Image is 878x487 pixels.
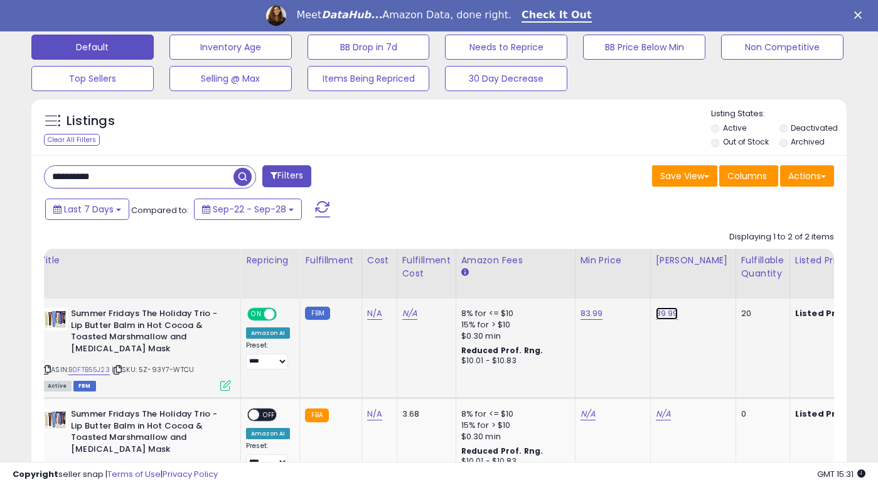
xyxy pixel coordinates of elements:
small: FBA [305,408,328,422]
img: 416wDVh8dKL._SL40_.jpg [43,308,68,331]
label: Active [723,123,746,133]
a: 83.99 [581,307,603,320]
span: All listings currently available for purchase on Amazon [43,381,72,391]
button: Last 7 Days [45,199,129,220]
b: Summer Fridays The Holiday Trio - Lip Butter Balm in Hot Cocoa & Toasted Marshmallow and [MEDICAL... [71,308,223,358]
button: BB Drop in 7d [308,35,430,60]
div: 0 [741,408,780,420]
button: Actions [780,165,834,187]
b: Listed Price: [795,307,852,319]
button: Sep-22 - Sep-28 [194,199,302,220]
a: N/A [656,408,671,420]
div: [PERSON_NAME] [656,254,731,267]
div: Fulfillment Cost [402,254,451,280]
a: Terms of Use [107,468,161,480]
a: 89.99 [656,307,678,320]
a: N/A [402,307,417,320]
button: Save View [652,165,717,187]
button: Non Competitive [721,35,843,60]
label: Archived [791,136,825,147]
div: Preset: [246,341,290,369]
b: Reduced Prof. Rng. [461,345,543,356]
div: 15% for > $10 [461,319,565,331]
img: 416wDVh8dKL._SL40_.jpg [43,408,68,431]
a: B0FTB55J23 [68,364,110,375]
div: $0.30 min [461,431,565,442]
div: Close [854,11,867,19]
div: Repricing [246,254,294,267]
img: Profile image for Georgie [266,6,286,26]
button: Needs to Reprice [445,35,567,60]
button: BB Price Below Min [583,35,705,60]
div: Amazon AI [246,428,290,439]
button: Selling @ Max [169,66,292,91]
div: 15% for > $10 [461,420,565,431]
button: Items Being Repriced [308,66,430,91]
span: Sep-22 - Sep-28 [213,203,286,216]
div: Fulfillment [305,254,356,267]
b: Listed Price: [795,408,852,420]
span: Compared to: [131,204,189,216]
div: 8% for <= $10 [461,408,565,420]
b: Reduced Prof. Rng. [461,446,543,456]
div: seller snap | | [13,469,218,481]
div: Displaying 1 to 2 of 2 items [729,231,834,243]
b: Summer Fridays The Holiday Trio - Lip Butter Balm in Hot Cocoa & Toasted Marshmallow and [MEDICAL... [71,408,223,458]
span: OFF [259,410,279,420]
div: $10.01 - $10.83 [461,356,565,366]
label: Out of Stock [723,136,769,147]
span: Last 7 Days [64,203,114,216]
div: Amazon AI [246,327,290,339]
a: N/A [581,408,596,420]
div: Min Price [581,254,645,267]
span: Columns [727,170,767,182]
div: Meet Amazon Data, done right. [296,9,511,21]
button: Filters [262,165,311,187]
i: DataHub... [321,9,382,21]
div: Amazon Fees [461,254,570,267]
a: N/A [367,408,382,420]
button: 30 Day Decrease [445,66,567,91]
a: N/A [367,307,382,320]
small: FBM [305,307,329,320]
a: Check It Out [522,9,592,23]
strong: Copyright [13,468,58,480]
div: 20 [741,308,780,319]
label: Deactivated [791,123,838,133]
p: Listing States: [711,108,847,120]
span: | SKU: 5Z-93Y7-WTCU [112,364,194,375]
div: 3.68 [402,408,446,420]
div: Title [40,254,235,267]
h5: Listings [67,112,115,130]
span: ON [249,309,264,320]
div: $0.30 min [461,331,565,342]
span: FBM [73,381,96,391]
small: Amazon Fees. [461,267,469,278]
div: Preset: [246,442,290,470]
div: Fulfillable Quantity [741,254,784,280]
button: Top Sellers [31,66,154,91]
div: Cost [367,254,392,267]
button: Default [31,35,154,60]
a: Privacy Policy [163,468,218,480]
span: 2025-10-8 15:31 GMT [817,468,865,480]
div: 8% for <= $10 [461,308,565,319]
button: Inventory Age [169,35,292,60]
div: Clear All Filters [44,134,100,146]
button: Columns [719,165,778,187]
span: OFF [275,309,295,320]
